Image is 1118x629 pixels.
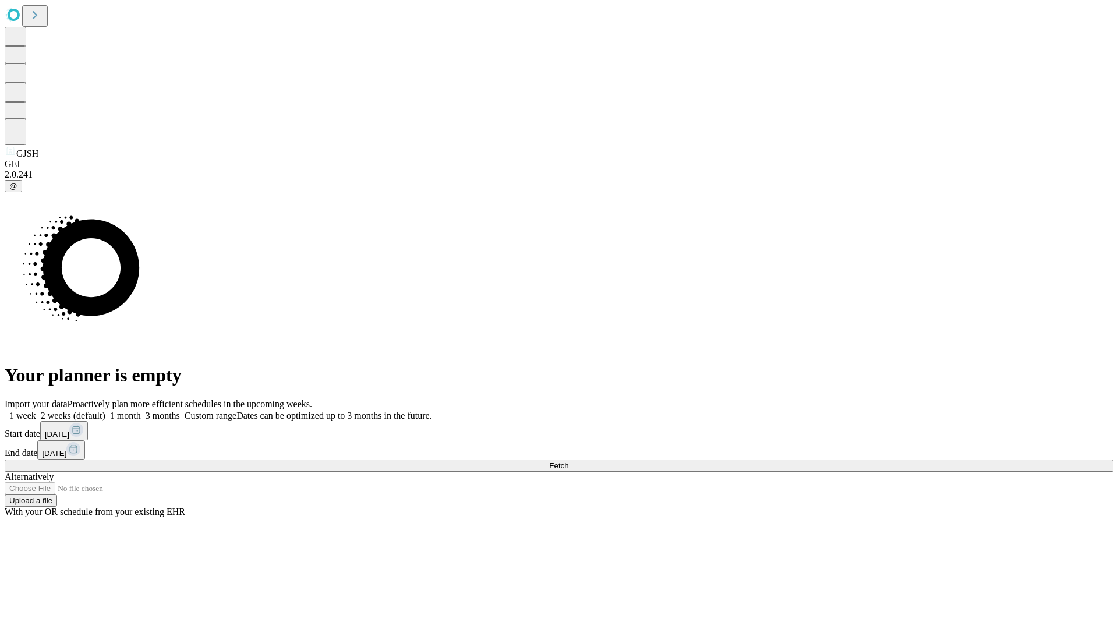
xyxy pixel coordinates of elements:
span: Proactively plan more efficient schedules in the upcoming weeks. [68,399,312,409]
span: @ [9,182,17,190]
div: GEI [5,159,1113,169]
button: [DATE] [40,421,88,440]
span: Custom range [185,411,236,420]
span: With your OR schedule from your existing EHR [5,507,185,517]
span: Fetch [549,461,568,470]
span: 1 week [9,411,36,420]
button: @ [5,180,22,192]
span: Dates can be optimized up to 3 months in the future. [236,411,431,420]
span: 2 weeks (default) [41,411,105,420]
span: 1 month [110,411,141,420]
span: Import your data [5,399,68,409]
div: Start date [5,421,1113,440]
div: 2.0.241 [5,169,1113,180]
span: [DATE] [42,449,66,458]
button: Fetch [5,460,1113,472]
h1: Your planner is empty [5,365,1113,386]
span: 3 months [146,411,180,420]
span: [DATE] [45,430,69,439]
span: GJSH [16,149,38,158]
div: End date [5,440,1113,460]
span: Alternatively [5,472,54,482]
button: [DATE] [37,440,85,460]
button: Upload a file [5,494,57,507]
